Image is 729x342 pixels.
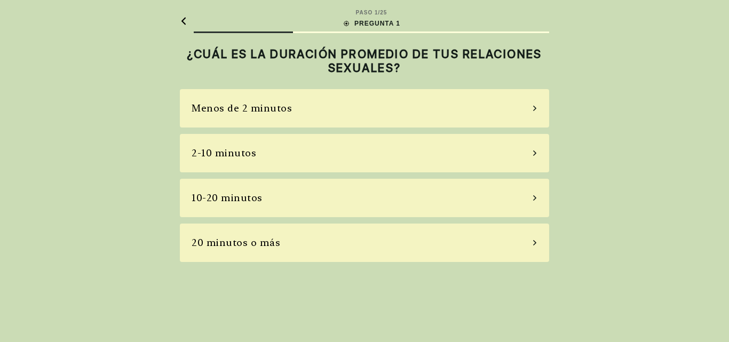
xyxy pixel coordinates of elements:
font: / [378,10,381,15]
font: 2-10 minutos [192,147,256,158]
font: 20 minutos o más [192,237,280,248]
font: PASO [356,10,373,15]
font: ¿CUÁL ES LA DURACIÓN PROMEDIO DE TUS RELACIONES SEXUALES? [187,47,542,75]
font: 25 [380,10,387,15]
font: PREGUNTA 1 [354,20,400,27]
font: Menos de 2 minutos [192,102,292,114]
font: 10-20 minutos [192,192,263,203]
font: 1 [375,10,378,15]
